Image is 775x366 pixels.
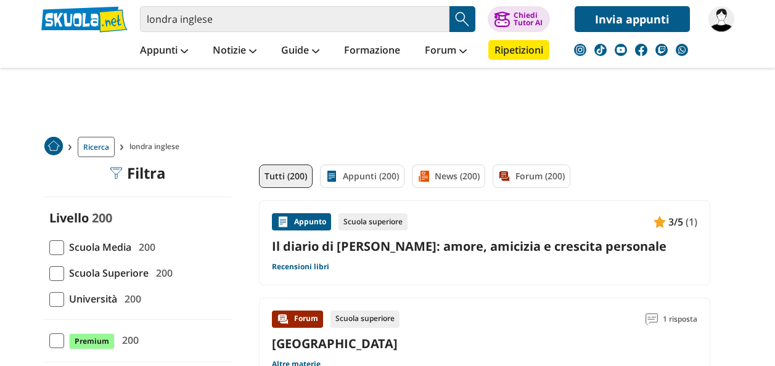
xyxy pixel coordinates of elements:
[272,262,329,272] a: Recensioni libri
[137,40,191,62] a: Appunti
[259,165,313,188] a: Tutti (200)
[338,213,408,230] div: Scuola superiore
[272,238,697,254] a: Il diario di [PERSON_NAME]: amore, amicizia e crescita personale
[120,291,141,307] span: 200
[686,214,697,230] span: (1)
[417,170,430,182] img: News filtro contenuto
[320,165,404,188] a: Appunti (200)
[272,335,398,352] a: [GEOGRAPHIC_DATA]
[326,170,338,182] img: Appunti filtro contenuto
[341,40,403,62] a: Formazione
[210,40,260,62] a: Notizie
[92,209,112,226] span: 200
[140,6,449,32] input: Cerca appunti, riassunti o versioni
[655,44,668,56] img: twitch
[110,167,122,179] img: Filtra filtri mobile
[64,265,149,281] span: Scuola Superiore
[78,137,115,157] a: Ricerca
[110,165,166,182] div: Filtra
[514,12,543,26] div: Chiedi Tutor AI
[594,44,607,56] img: tiktok
[69,333,115,349] span: Premium
[272,213,331,230] div: Appunto
[422,40,470,62] a: Forum
[278,40,322,62] a: Guide
[488,6,550,32] button: ChiediTutor AI
[676,44,688,56] img: WhatsApp
[498,170,511,182] img: Forum filtro contenuto
[635,44,647,56] img: facebook
[64,239,131,255] span: Scuola Media
[668,214,683,230] span: 3/5
[272,311,323,328] div: Forum
[575,6,690,32] a: Invia appunti
[654,216,666,228] img: Appunti contenuto
[708,6,734,32] img: Tommaso.Turco
[44,137,63,155] img: Home
[488,40,549,60] a: Ripetizioni
[412,165,485,188] a: News (200)
[330,311,400,328] div: Scuola superiore
[44,137,63,157] a: Home
[646,313,658,325] img: Commenti lettura
[453,10,472,28] img: Cerca appunti, riassunti o versioni
[493,165,570,188] a: Forum (200)
[49,209,89,226] label: Livello
[449,6,475,32] button: Search Button
[574,44,586,56] img: instagram
[151,265,173,281] span: 200
[277,216,289,228] img: Appunti contenuto
[117,332,139,348] span: 200
[663,311,697,328] span: 1 risposta
[615,44,627,56] img: youtube
[134,239,155,255] span: 200
[129,137,184,157] span: londra inglese
[277,313,289,325] img: Forum contenuto
[64,291,117,307] span: Università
